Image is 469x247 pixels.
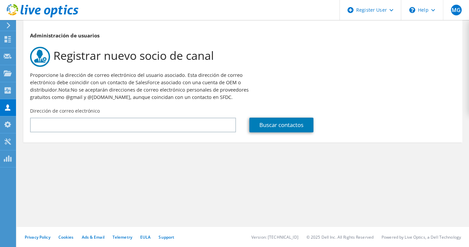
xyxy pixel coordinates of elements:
span: MG [451,5,462,15]
b: Nota: [58,87,71,93]
label: Dirección de correo electrónico [30,108,100,114]
a: Buscar contactos [249,118,313,132]
h1: Registrar nuevo socio de canal [30,47,452,67]
li: Version: [TECHNICAL_ID] [251,234,298,240]
a: Support [159,234,174,240]
a: Cookies [58,234,74,240]
a: Ads & Email [82,234,104,240]
li: © 2025 Dell Inc. All Rights Reserved [306,234,374,240]
svg: \n [409,7,415,13]
p: Proporcione la dirección de correo electrónico del usuario asociado. Esta dirección de correo ele... [30,72,250,101]
a: Privacy Policy [25,234,50,240]
li: Powered by Live Optics, a Dell Technology [382,234,461,240]
a: Telemetry [112,234,132,240]
h3: Administración de usuarios [30,32,456,39]
a: EULA [140,234,151,240]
